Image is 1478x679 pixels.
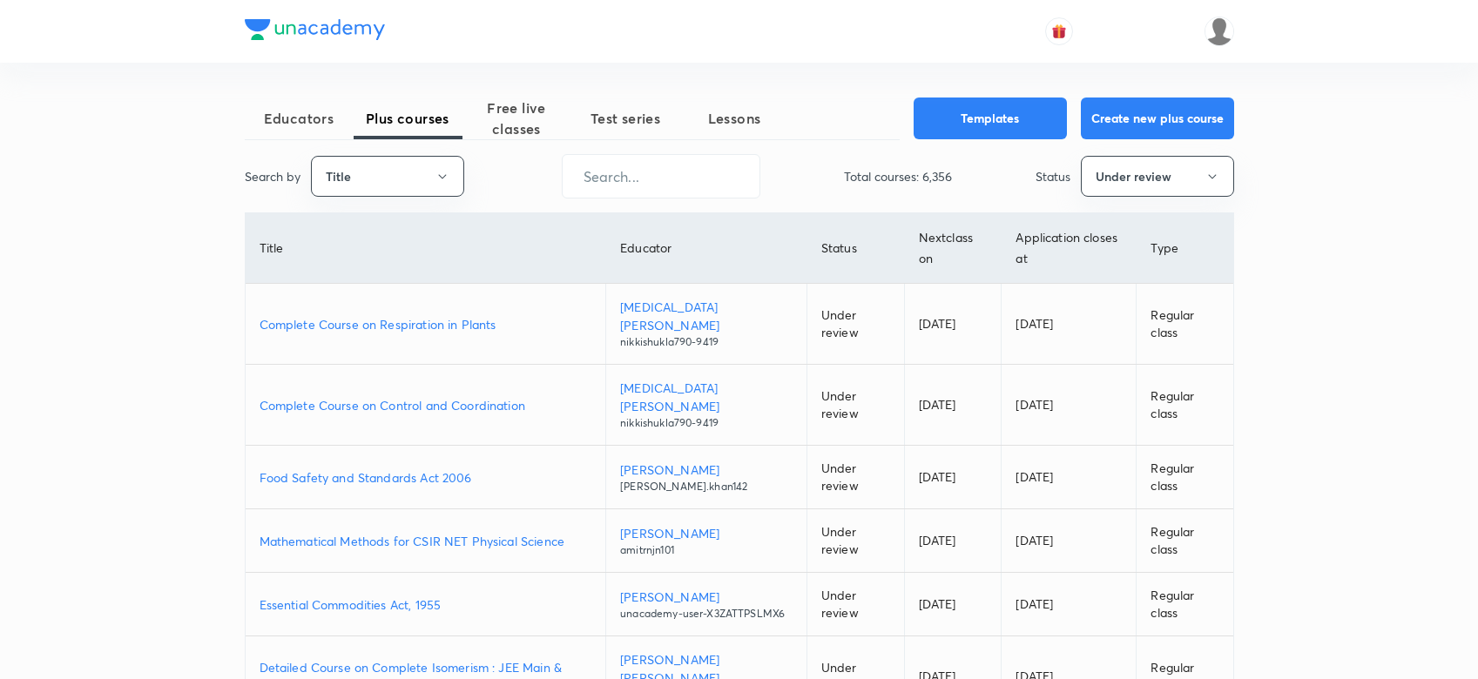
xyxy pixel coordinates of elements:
[806,284,904,365] td: Under review
[1045,17,1073,45] button: avatar
[1002,509,1137,573] td: [DATE]
[806,509,904,573] td: Under review
[245,19,385,44] a: Company Logo
[620,524,793,558] a: [PERSON_NAME]amitrnjn101
[563,154,759,198] input: Search...
[260,315,592,333] a: Complete Course on Respiration in Plants
[354,108,462,129] span: Plus courses
[1137,284,1233,365] td: Regular class
[260,396,592,414] a: Complete Course on Control and Coordination
[1002,365,1137,446] td: [DATE]
[620,379,793,431] a: [MEDICAL_DATA][PERSON_NAME]nikkishukla790-9419
[571,108,680,129] span: Test series
[680,108,789,129] span: Lessons
[245,19,385,40] img: Company Logo
[904,284,1002,365] td: [DATE]
[606,213,807,284] th: Educator
[806,573,904,636] td: Under review
[462,97,571,139] span: Free live classes
[904,365,1002,446] td: [DATE]
[1081,97,1234,139] button: Create new plus course
[904,446,1002,509] td: [DATE]
[1002,213,1137,284] th: Application closes at
[1002,446,1137,509] td: [DATE]
[1036,167,1070,185] p: Status
[620,334,793,350] p: nikkishukla790-9419
[904,573,1002,636] td: [DATE]
[1002,284,1137,365] td: [DATE]
[1137,365,1233,446] td: Regular class
[260,468,592,487] a: Food Safety and Standards Act 2006
[1081,156,1234,197] button: Under review
[904,213,1002,284] th: Next class on
[1002,573,1137,636] td: [DATE]
[904,509,1002,573] td: [DATE]
[620,379,793,415] p: [MEDICAL_DATA][PERSON_NAME]
[620,479,793,494] p: [PERSON_NAME].khan142
[620,588,793,622] a: [PERSON_NAME]unacademy-user-X3ZATTPSLMX6
[806,446,904,509] td: Under review
[245,108,354,129] span: Educators
[806,365,904,446] td: Under review
[260,595,592,614] a: Essential Commodities Act, 1955
[311,156,464,197] button: Title
[620,461,793,479] p: [PERSON_NAME]
[245,167,300,185] p: Search by
[246,213,606,284] th: Title
[1205,17,1234,46] img: Shahrukh Ansari
[260,532,592,550] a: Mathematical Methods for CSIR NET Physical Science
[620,298,793,334] p: [MEDICAL_DATA][PERSON_NAME]
[914,97,1067,139] button: Templates
[620,588,793,606] p: [PERSON_NAME]
[620,461,793,494] a: [PERSON_NAME][PERSON_NAME].khan142
[620,606,793,622] p: unacademy-user-X3ZATTPSLMX6
[1137,213,1233,284] th: Type
[1137,509,1233,573] td: Regular class
[1051,24,1067,39] img: avatar
[844,167,952,185] p: Total courses: 6,356
[620,415,793,431] p: nikkishukla790-9419
[620,524,793,542] p: [PERSON_NAME]
[620,542,793,558] p: amitrnjn101
[620,298,793,350] a: [MEDICAL_DATA][PERSON_NAME]nikkishukla790-9419
[1137,573,1233,636] td: Regular class
[1137,446,1233,509] td: Regular class
[806,213,904,284] th: Status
